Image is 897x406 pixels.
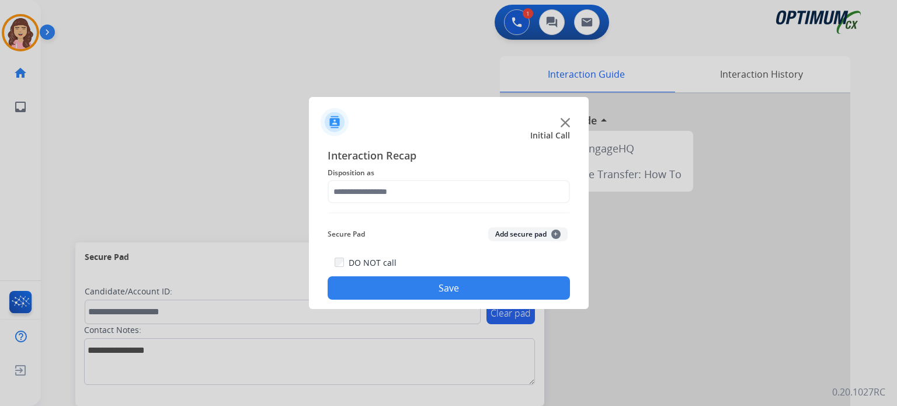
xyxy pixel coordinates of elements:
[328,213,570,213] img: contact-recap-line.svg
[328,276,570,300] button: Save
[328,147,570,166] span: Interaction Recap
[349,257,397,269] label: DO NOT call
[328,227,365,241] span: Secure Pad
[488,227,568,241] button: Add secure pad+
[832,385,885,399] p: 0.20.1027RC
[328,166,570,180] span: Disposition as
[551,230,561,239] span: +
[530,130,570,141] span: Initial Call
[321,108,349,136] img: contactIcon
